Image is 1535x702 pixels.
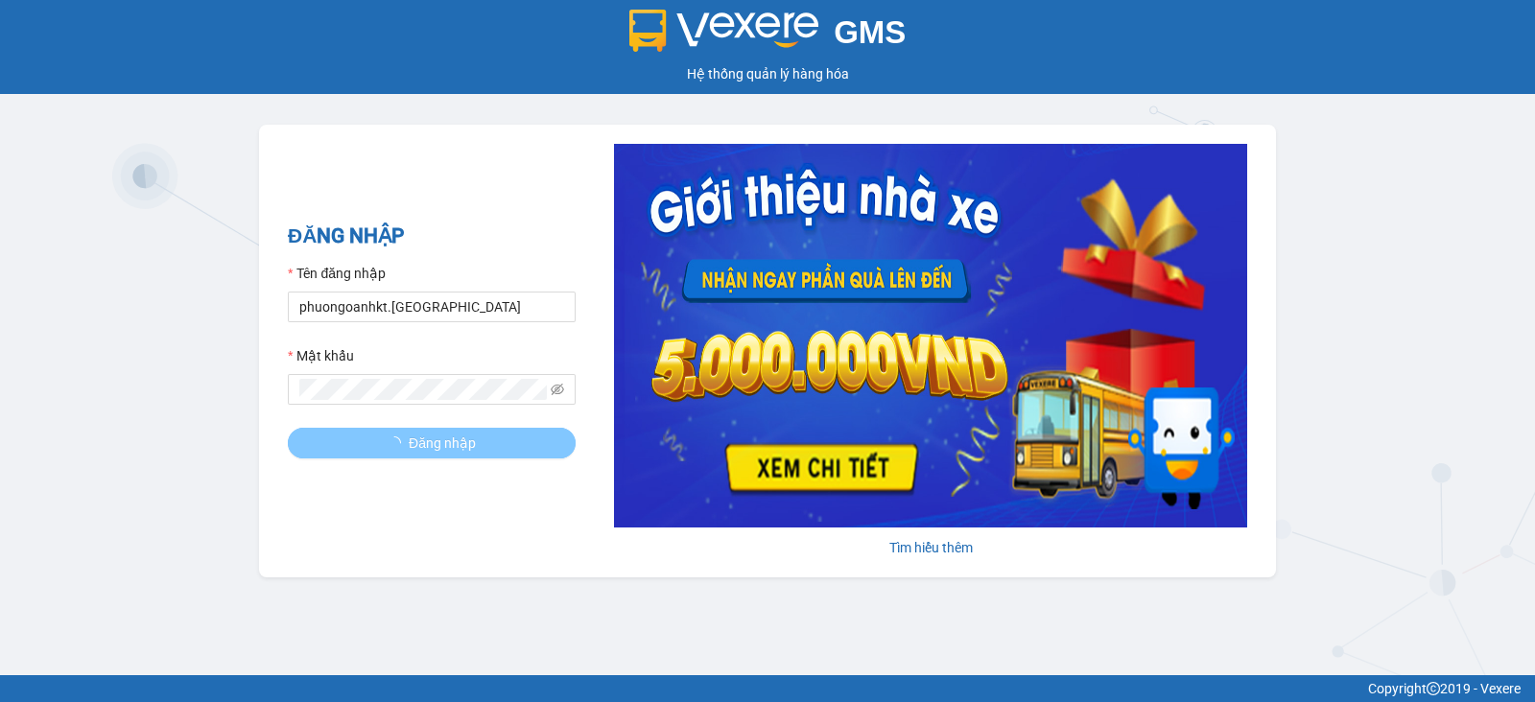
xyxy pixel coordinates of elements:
div: Hệ thống quản lý hàng hóa [5,63,1530,84]
span: GMS [834,14,906,50]
input: Mật khẩu [299,379,547,400]
label: Tên đăng nhập [288,263,386,284]
input: Tên đăng nhập [288,292,576,322]
h2: ĐĂNG NHẬP [288,221,576,252]
button: Đăng nhập [288,428,576,458]
span: copyright [1427,682,1440,695]
span: loading [388,436,409,450]
a: GMS [629,29,907,44]
div: Copyright 2019 - Vexere [14,678,1521,699]
img: banner-0 [614,144,1247,527]
label: Mật khẩu [288,345,354,366]
span: Đăng nhập [409,433,476,454]
img: logo 2 [629,10,819,52]
span: eye-invisible [551,383,564,396]
div: Tìm hiểu thêm [614,537,1247,558]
